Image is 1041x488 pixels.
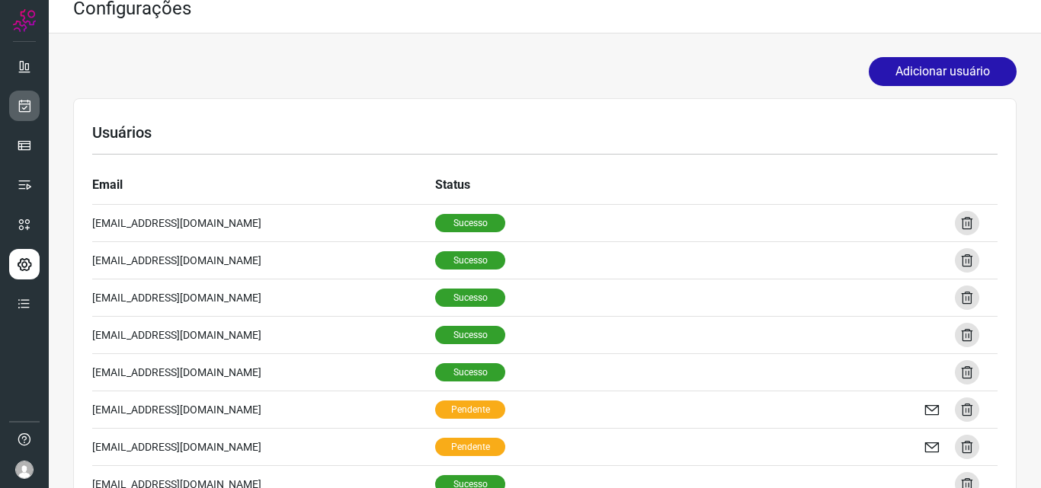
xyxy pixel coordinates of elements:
[92,204,435,241] td: [EMAIL_ADDRESS][DOMAIN_NAME]
[435,438,505,456] span: Pendente
[15,461,34,479] img: avatar-user-boy.jpg
[92,123,998,142] h3: Usuários
[92,167,435,204] th: Email
[435,214,505,232] span: Sucesso
[435,326,505,344] span: Sucesso
[435,167,505,204] th: Status
[92,353,435,391] td: [EMAIL_ADDRESS][DOMAIN_NAME]
[92,279,435,316] td: [EMAIL_ADDRESS][DOMAIN_NAME]
[435,251,505,270] span: Sucesso
[92,241,435,279] td: [EMAIL_ADDRESS][DOMAIN_NAME]
[869,57,1017,86] button: Adicionar usuário
[92,428,435,465] td: [EMAIL_ADDRESS][DOMAIN_NAME]
[92,391,435,428] td: [EMAIL_ADDRESS][DOMAIN_NAME]
[435,363,505,381] span: Sucesso
[435,289,505,307] span: Sucesso
[435,400,505,419] span: Pendente
[13,9,36,32] img: Logo
[92,316,435,353] td: [EMAIL_ADDRESS][DOMAIN_NAME]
